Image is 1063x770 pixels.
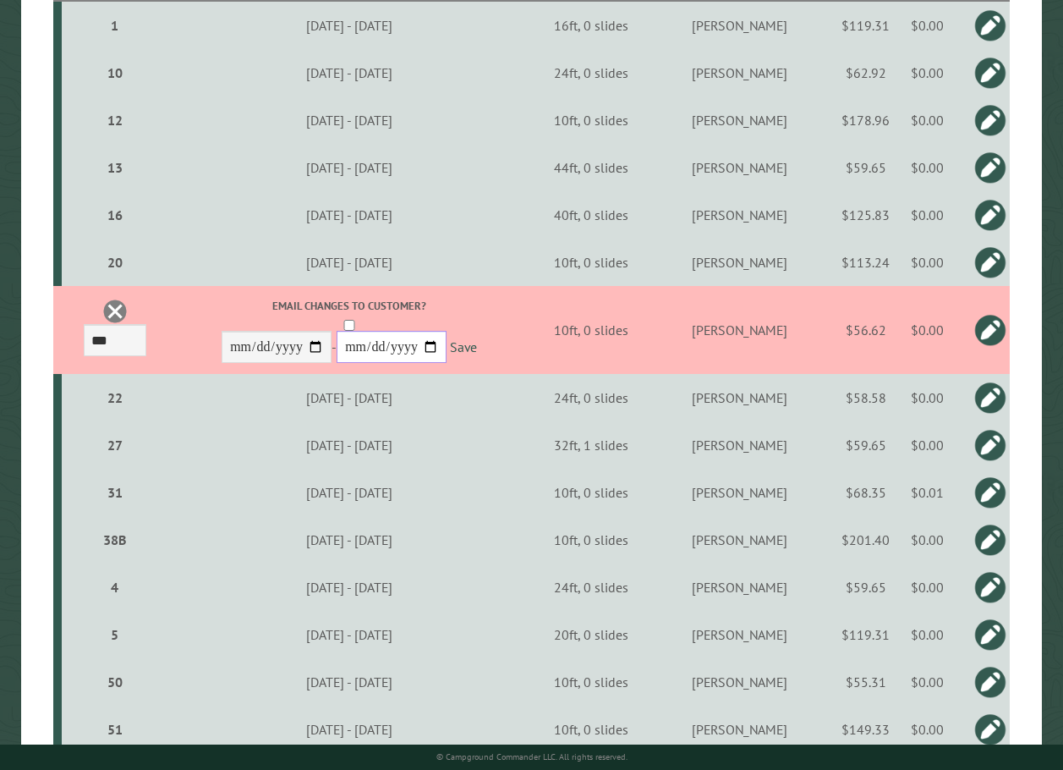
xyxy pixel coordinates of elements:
[68,579,162,596] div: 4
[534,564,648,611] td: 24ft, 0 slides
[900,421,954,469] td: $0.00
[648,706,832,753] td: [PERSON_NAME]
[450,338,477,355] a: Save
[167,254,531,271] div: [DATE] - [DATE]
[68,484,162,501] div: 31
[68,64,162,81] div: 10
[900,374,954,421] td: $0.00
[534,374,648,421] td: 24ft, 0 slides
[832,374,900,421] td: $58.58
[534,191,648,239] td: 40ft, 0 slides
[832,286,900,374] td: $56.62
[832,2,900,49] td: $119.31
[900,469,954,516] td: $0.01
[167,159,531,176] div: [DATE] - [DATE]
[68,159,162,176] div: 13
[534,144,648,191] td: 44ft, 0 slides
[832,239,900,286] td: $113.24
[900,516,954,564] td: $0.00
[68,626,162,643] div: 5
[832,144,900,191] td: $59.65
[167,721,531,738] div: [DATE] - [DATE]
[68,721,162,738] div: 51
[832,49,900,96] td: $62.92
[648,96,832,144] td: [PERSON_NAME]
[648,469,832,516] td: [PERSON_NAME]
[648,421,832,469] td: [PERSON_NAME]
[167,531,531,548] div: [DATE] - [DATE]
[900,96,954,144] td: $0.00
[648,239,832,286] td: [PERSON_NAME]
[900,2,954,49] td: $0.00
[167,206,531,223] div: [DATE] - [DATE]
[900,564,954,611] td: $0.00
[68,17,162,34] div: 1
[534,286,648,374] td: 10ft, 0 slides
[832,658,900,706] td: $55.31
[648,144,832,191] td: [PERSON_NAME]
[900,144,954,191] td: $0.00
[167,112,531,129] div: [DATE] - [DATE]
[900,239,954,286] td: $0.00
[167,437,531,454] div: [DATE] - [DATE]
[167,389,531,406] div: [DATE] - [DATE]
[68,112,162,129] div: 12
[900,611,954,658] td: $0.00
[167,674,531,690] div: [DATE] - [DATE]
[900,191,954,239] td: $0.00
[648,191,832,239] td: [PERSON_NAME]
[648,374,832,421] td: [PERSON_NAME]
[68,437,162,454] div: 27
[167,484,531,501] div: [DATE] - [DATE]
[167,298,531,366] div: -
[167,626,531,643] div: [DATE] - [DATE]
[534,239,648,286] td: 10ft, 0 slides
[534,706,648,753] td: 10ft, 0 slides
[534,96,648,144] td: 10ft, 0 slides
[832,611,900,658] td: $119.31
[648,2,832,49] td: [PERSON_NAME]
[648,516,832,564] td: [PERSON_NAME]
[167,579,531,596] div: [DATE] - [DATE]
[534,49,648,96] td: 24ft, 0 slides
[68,531,162,548] div: 38B
[534,516,648,564] td: 10ft, 0 slides
[68,389,162,406] div: 22
[534,2,648,49] td: 16ft, 0 slides
[648,49,832,96] td: [PERSON_NAME]
[436,751,627,762] small: © Campground Commander LLC. All rights reserved.
[900,658,954,706] td: $0.00
[900,49,954,96] td: $0.00
[648,611,832,658] td: [PERSON_NAME]
[534,421,648,469] td: 32ft, 1 slides
[68,674,162,690] div: 50
[534,658,648,706] td: 10ft, 0 slides
[167,64,531,81] div: [DATE] - [DATE]
[534,469,648,516] td: 10ft, 0 slides
[68,206,162,223] div: 16
[900,286,954,374] td: $0.00
[648,286,832,374] td: [PERSON_NAME]
[534,611,648,658] td: 20ft, 0 slides
[167,298,531,314] label: Email changes to customer?
[832,421,900,469] td: $59.65
[648,564,832,611] td: [PERSON_NAME]
[68,254,162,271] div: 20
[900,706,954,753] td: $0.00
[832,469,900,516] td: $68.35
[648,658,832,706] td: [PERSON_NAME]
[167,17,531,34] div: [DATE] - [DATE]
[832,96,900,144] td: $178.96
[832,516,900,564] td: $201.40
[832,191,900,239] td: $125.83
[832,706,900,753] td: $149.33
[832,564,900,611] td: $59.65
[102,299,128,324] a: Delete this reservation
